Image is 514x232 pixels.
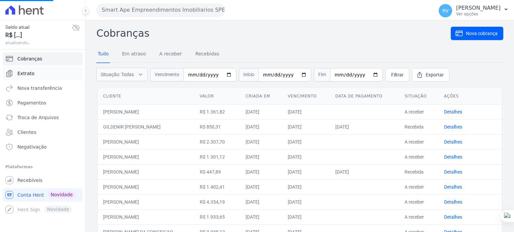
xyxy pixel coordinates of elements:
[17,70,34,77] span: Extrato
[3,174,83,187] a: Recebíveis
[98,88,194,104] th: Cliente
[3,188,83,202] a: Conta Hent Novidade
[240,134,282,149] td: [DATE]
[98,164,194,179] td: [PERSON_NAME]
[98,149,194,164] td: [PERSON_NAME]
[17,55,42,62] span: Cobranças
[194,164,241,179] td: R$ 447,89
[3,67,83,80] a: Extrato
[98,179,194,194] td: [PERSON_NAME]
[194,104,241,119] td: R$ 1.361,82
[412,68,449,81] a: Exportar
[194,134,241,149] td: R$ 2.307,70
[5,24,72,31] span: Saldo atual
[456,11,501,17] p: Ver opções
[399,209,438,224] td: A receber
[194,119,241,134] td: R$ 850,31
[98,134,194,149] td: [PERSON_NAME]
[240,104,282,119] td: [DATE]
[17,114,59,121] span: Troca de Arquivos
[282,88,330,104] th: Vencimento
[330,164,400,179] td: [DATE]
[101,71,134,78] span: Situação: Todas
[282,134,330,149] td: [DATE]
[194,46,221,63] a: Recebidas
[282,149,330,164] td: [DATE]
[194,179,241,194] td: R$ 1.402,41
[391,71,404,78] span: Filtrar
[442,8,449,13] span: RV
[17,99,46,106] span: Pagamentos
[194,194,241,209] td: R$ 4.354,19
[150,68,183,81] span: Vencimento
[3,96,83,109] a: Pagamentos
[194,209,241,224] td: R$ 1.933,65
[17,129,36,136] span: Clientes
[240,119,282,134] td: [DATE]
[194,149,241,164] td: R$ 1.301,12
[399,194,438,209] td: A receber
[121,46,147,63] a: Em atraso
[444,199,462,205] a: Detalhes
[282,119,330,134] td: [DATE]
[240,179,282,194] td: [DATE]
[17,144,47,150] span: Negativação
[17,85,62,91] span: Nova transferência
[456,5,501,11] p: [PERSON_NAME]
[451,27,503,40] a: Nova cobrança
[282,104,330,119] td: [DATE]
[282,209,330,224] td: [DATE]
[399,119,438,134] td: Recebida
[96,46,110,63] a: Tudo
[399,149,438,164] td: A receber
[240,149,282,164] td: [DATE]
[433,1,514,20] button: RV [PERSON_NAME] Ver opções
[240,88,282,104] th: Criada em
[282,164,330,179] td: [DATE]
[399,104,438,119] td: A receber
[5,31,72,40] span: R$ [...]
[17,177,42,184] span: Recebíveis
[314,68,330,81] span: Fim
[444,154,462,160] a: Detalhes
[158,46,183,63] a: A receber
[444,214,462,220] a: Detalhes
[5,52,80,216] nav: Sidebar
[3,111,83,124] a: Troca de Arquivos
[240,209,282,224] td: [DATE]
[239,68,258,81] span: Início
[240,194,282,209] td: [DATE]
[96,26,451,41] h2: Cobranças
[466,30,498,37] span: Nova cobrança
[3,140,83,154] a: Negativação
[399,164,438,179] td: Recebida
[5,163,80,171] div: Plataformas
[98,104,194,119] td: [PERSON_NAME]
[444,109,462,114] a: Detalhes
[444,169,462,175] a: Detalhes
[439,88,502,104] th: Ações
[98,209,194,224] td: [PERSON_NAME]
[5,40,72,46] span: atualizando...
[330,88,400,104] th: Data de pagamento
[17,192,44,198] span: Conta Hent
[3,81,83,95] a: Nova transferência
[48,191,75,198] span: Novidade
[444,139,462,145] a: Detalhes
[330,119,400,134] td: [DATE]
[3,126,83,139] a: Clientes
[96,3,225,17] button: Smart Ape Empreendimentos Imobiliarios SPE LTDA
[194,88,241,104] th: Valor
[444,124,462,130] a: Detalhes
[98,194,194,209] td: [PERSON_NAME]
[98,119,194,134] td: GILDENIR [PERSON_NAME]
[385,68,409,81] a: Filtrar
[282,194,330,209] td: [DATE]
[399,88,438,104] th: Situação
[399,134,438,149] td: A receber
[3,52,83,65] a: Cobranças
[426,71,444,78] span: Exportar
[96,68,148,81] button: Situação: Todas
[240,164,282,179] td: [DATE]
[282,179,330,194] td: [DATE]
